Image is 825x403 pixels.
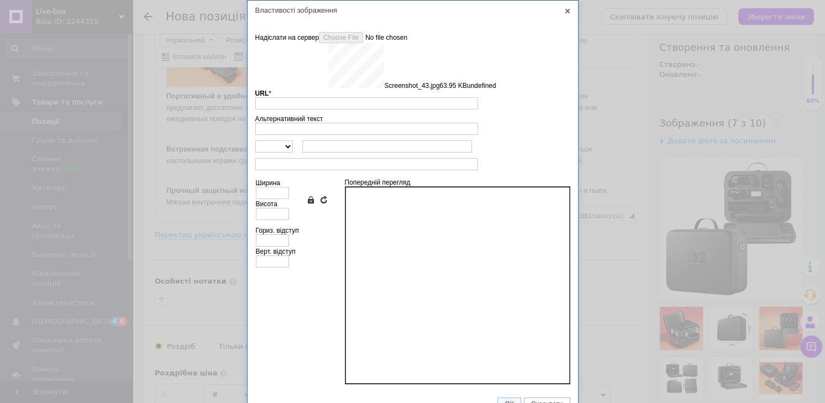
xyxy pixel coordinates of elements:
strong: Встроенная подставка: [11,77,94,86]
label: Надіслати на сервер [255,32,445,43]
a: Очистити поля розмірів [319,195,328,204]
label: Альтернативний текст [255,115,323,123]
div: Інформація про зображення [255,29,570,390]
span: Надіслати на сервер [255,34,319,41]
label: Гориз. відступ [256,227,299,234]
strong: Портативный и удобный: [11,24,103,33]
p: усиленный и утолщенный корпус из ЭВА обеспечивает отличную защиту от падений, царапин и пыли. Мяг... [11,107,470,141]
div: Властивості зображення [248,1,578,20]
a: Закрити [563,6,572,16]
strong: Прочный защитный корпус: [11,119,111,127]
p: встроенная панель со слотом для карт в дорожном чехле служит подставкой, позволяя наслаждаться на... [11,65,470,99]
a: Зберегти пропорції [306,195,315,204]
label: Верт. відступ [256,248,296,255]
div: Попередній перегляд [345,179,570,384]
input: Надіслати на сервер [319,32,444,43]
label: URL [255,90,271,97]
td: Screenshot_43.jpg [384,43,439,90]
label: Ширина [256,179,280,187]
td: 63.95 KB [439,43,466,90]
label: Висота [256,200,277,208]
button: undefined [467,82,496,90]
